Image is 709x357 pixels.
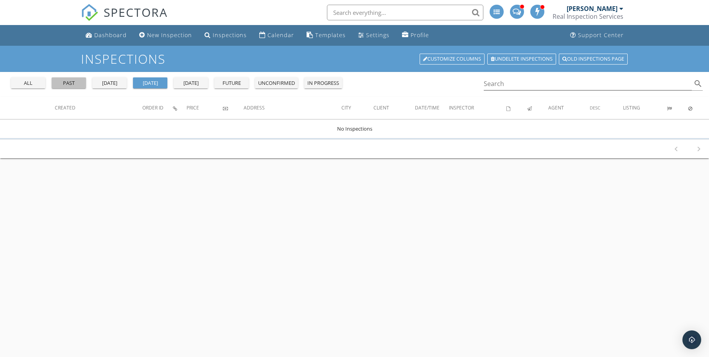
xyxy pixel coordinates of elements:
div: Open Intercom Messenger [682,330,701,349]
th: Date/Time: Not sorted. [415,97,449,119]
th: Order ID: Not sorted. [142,97,173,119]
div: Dashboard [94,31,127,39]
a: Dashboard [83,28,130,43]
th: Address: Not sorted. [244,97,341,119]
th: Price: Not sorted. [187,97,223,119]
button: future [214,77,249,88]
div: in progress [307,79,339,87]
div: [DATE] [136,79,164,87]
span: Client [373,104,389,111]
div: Real Inspection Services [553,13,623,20]
th: Client: Not sorted. [373,97,415,119]
button: [DATE] [174,77,208,88]
span: Price [187,104,199,111]
button: unconfirmed [255,77,298,88]
a: Templates [303,28,349,43]
a: Settings [355,28,393,43]
div: Calendar [267,31,294,39]
span: Listing [623,104,640,111]
div: all [14,79,42,87]
div: past [55,79,83,87]
span: Date/Time [415,104,440,111]
a: Profile [399,28,432,43]
div: [DATE] [95,79,124,87]
a: SPECTORA [81,11,168,27]
button: in progress [304,77,342,88]
th: Inspector: Not sorted. [449,97,506,119]
th: City: Not sorted. [341,97,373,119]
a: Undelete inspections [487,54,556,65]
div: Support Center [578,31,624,39]
th: Submitted: Not sorted. [667,97,688,119]
button: [DATE] [92,77,127,88]
span: Address [244,104,265,111]
button: past [52,77,86,88]
th: Paid: Not sorted. [223,97,244,119]
div: future [217,79,246,87]
span: Created [55,104,75,111]
span: Desc [590,105,600,111]
a: Calendar [256,28,297,43]
div: Templates [315,31,346,39]
div: [PERSON_NAME] [567,5,617,13]
button: [DATE] [133,77,167,88]
span: Agent [548,104,564,111]
i: search [693,79,703,88]
div: [DATE] [177,79,205,87]
th: Published: Not sorted. [527,97,548,119]
img: The Best Home Inspection Software - Spectora [81,4,98,21]
input: Search everything... [327,5,483,20]
a: New Inspection [136,28,195,43]
span: Inspector [449,104,474,111]
input: Search [484,77,692,90]
th: Created: Not sorted. [55,97,142,119]
div: Profile [411,31,429,39]
div: New Inspection [147,31,192,39]
h1: Inspections [81,52,628,66]
th: Listing: Not sorted. [623,97,667,119]
a: Old inspections page [559,54,628,65]
span: City [341,104,351,111]
th: Inspection Details: Not sorted. [173,97,187,119]
span: Order ID [142,104,163,111]
a: Inspections [201,28,250,43]
th: Canceled: Not sorted. [688,97,709,119]
div: Settings [366,31,390,39]
a: Support Center [567,28,627,43]
span: SPECTORA [104,4,168,20]
div: Inspections [213,31,247,39]
th: Agreements signed: Not sorted. [506,97,527,119]
div: unconfirmed [258,79,295,87]
a: Customize Columns [420,54,485,65]
th: Agent: Not sorted. [548,97,590,119]
th: Desc: Not sorted. [590,97,623,119]
button: all [11,77,45,88]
